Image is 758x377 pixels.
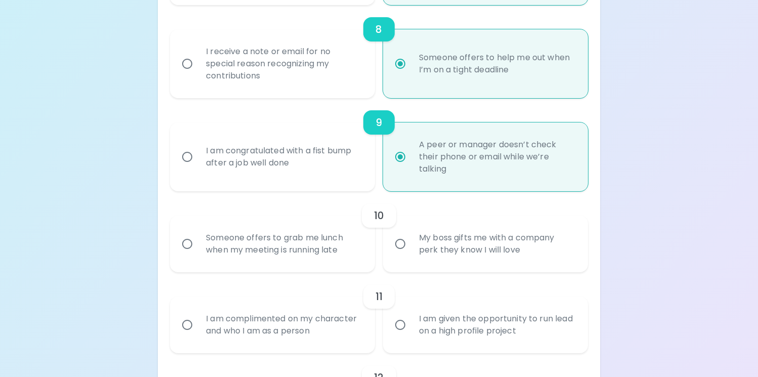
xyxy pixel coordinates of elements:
div: I receive a note or email for no special reason recognizing my contributions [198,33,369,94]
div: Someone offers to grab me lunch when my meeting is running late [198,220,369,268]
div: Someone offers to help me out when I’m on a tight deadline [411,39,582,88]
h6: 10 [374,207,384,224]
h6: 9 [375,114,382,131]
div: I am given the opportunity to run lead on a high profile project [411,301,582,349]
h6: 11 [375,288,383,305]
div: My boss gifts me with a company perk they know I will love [411,220,582,268]
div: A peer or manager doesn’t check their phone or email while we’re talking [411,127,582,187]
h6: 8 [375,21,382,37]
div: choice-group-check [170,272,588,353]
div: I am congratulated with a fist bump after a job well done [198,133,369,181]
div: choice-group-check [170,5,588,98]
div: choice-group-check [170,98,588,191]
div: I am complimented on my character and who I am as a person [198,301,369,349]
div: choice-group-check [170,191,588,272]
